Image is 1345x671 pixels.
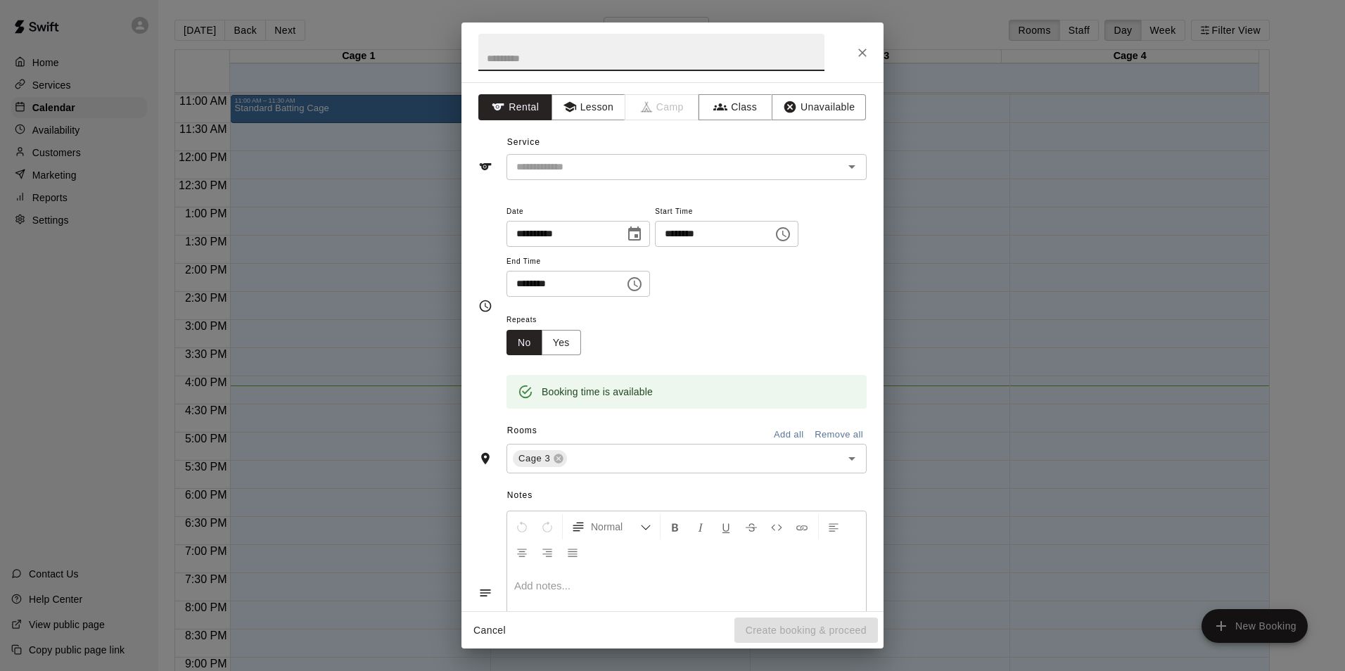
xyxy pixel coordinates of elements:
[842,449,862,468] button: Open
[689,514,713,539] button: Format Italics
[552,94,625,120] button: Lesson
[535,514,559,539] button: Redo
[842,157,862,177] button: Open
[542,330,581,356] button: Yes
[625,94,699,120] span: Camps can only be created in the Services page
[506,311,592,330] span: Repeats
[506,330,542,356] button: No
[655,203,798,222] span: Start Time
[699,94,772,120] button: Class
[566,514,657,539] button: Formatting Options
[766,424,811,446] button: Add all
[620,270,649,298] button: Choose time, selected time is 2:30 PM
[478,452,492,466] svg: Rooms
[507,137,540,147] span: Service
[772,94,866,120] button: Unavailable
[478,94,552,120] button: Rental
[591,520,640,534] span: Normal
[769,220,797,248] button: Choose time, selected time is 2:00 PM
[506,253,650,271] span: End Time
[513,450,567,467] div: Cage 3
[510,539,534,565] button: Center Align
[506,203,650,222] span: Date
[478,586,492,600] svg: Notes
[535,539,559,565] button: Right Align
[620,220,649,248] button: Choose date, selected date is Sep 13, 2025
[478,299,492,313] svg: Timing
[507,426,537,435] span: Rooms
[467,618,512,644] button: Cancel
[542,379,653,404] div: Booking time is available
[822,514,846,539] button: Left Align
[765,514,789,539] button: Insert Code
[506,330,581,356] div: outlined button group
[478,160,492,174] svg: Service
[507,485,867,507] span: Notes
[739,514,763,539] button: Format Strikethrough
[561,539,585,565] button: Justify Align
[663,514,687,539] button: Format Bold
[811,424,867,446] button: Remove all
[850,40,875,65] button: Close
[513,452,556,466] span: Cage 3
[510,514,534,539] button: Undo
[790,514,814,539] button: Insert Link
[714,514,738,539] button: Format Underline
